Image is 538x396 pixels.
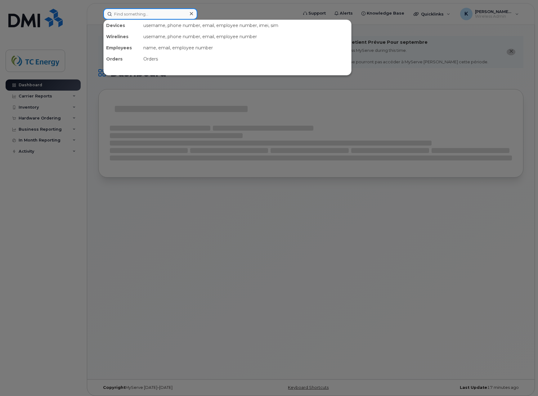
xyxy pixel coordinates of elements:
div: Wirelines [104,31,141,42]
div: Orders [104,53,141,65]
div: Devices [104,20,141,31]
div: username, phone number, email, employee number [141,31,351,42]
div: Orders [141,53,351,65]
div: username, phone number, email, employee number, imei, sim [141,20,351,31]
iframe: Messenger Launcher [511,369,533,391]
div: Employees [104,42,141,53]
div: name, email, employee number [141,42,351,53]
